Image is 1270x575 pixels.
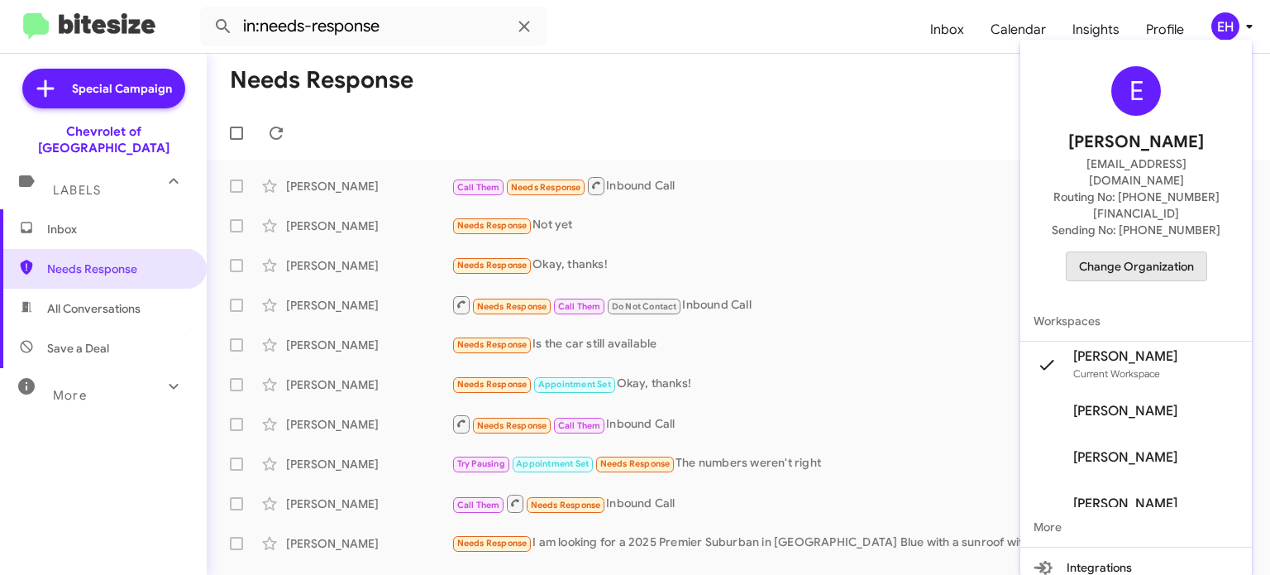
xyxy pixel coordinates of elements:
span: [PERSON_NAME] [1068,129,1204,156]
span: [PERSON_NAME] [1073,496,1177,512]
span: [EMAIL_ADDRESS][DOMAIN_NAME] [1040,156,1232,189]
span: Change Organization [1079,252,1194,280]
span: [PERSON_NAME] [1073,449,1177,466]
span: [PERSON_NAME] [1073,348,1177,365]
span: Routing No: [PHONE_NUMBER][FINANCIAL_ID] [1040,189,1232,222]
span: Sending No: [PHONE_NUMBER] [1052,222,1220,238]
span: Current Workspace [1073,367,1160,380]
button: Change Organization [1066,252,1207,281]
span: [PERSON_NAME] [1073,403,1177,419]
div: E [1111,66,1161,116]
span: More [1020,507,1252,547]
span: Workspaces [1020,301,1252,341]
